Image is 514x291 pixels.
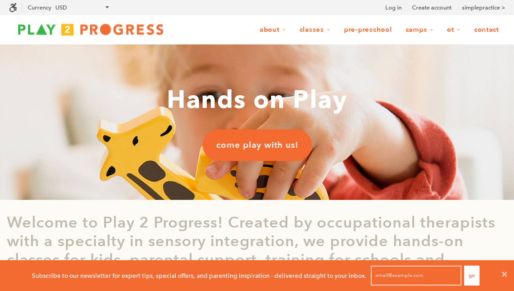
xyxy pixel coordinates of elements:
button: Go [464,266,480,286]
a: Create account [412,3,451,12]
p: Subscribe to our newsletter for expert tips, special offers, and parenting inspiration - delivere... [32,271,367,281]
label: Currency [28,4,51,11]
img: Play2Progress logo [9,20,172,39]
span: come play with us! [216,139,298,151]
a: Log in [385,3,402,12]
input: email@example.com [371,266,461,286]
p: Welcome to Play 2 Progress! Created by occupational therapists with a specialty in sensory integr... [7,213,507,287]
a: Classes [294,21,336,39]
a: Camps [400,21,440,39]
a: come play with us! [203,129,312,161]
a: OT [441,21,466,39]
a: Contact [468,21,505,39]
a: About [254,21,292,39]
a: simplepractice > [462,3,505,12]
a: Pre-Preschool [338,21,398,39]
